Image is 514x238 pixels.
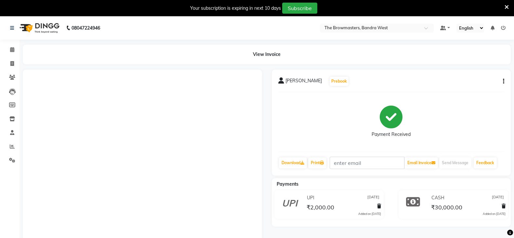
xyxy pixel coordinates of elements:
[308,157,326,168] a: Print
[439,157,471,168] button: Send Message
[330,157,404,169] input: enter email
[372,131,411,138] div: Payment Received
[492,194,504,201] span: [DATE]
[190,5,281,12] div: Your subscription is expiring in next 10 days
[17,19,61,37] img: logo
[279,157,307,168] a: Download
[431,204,462,213] span: ₹30,000.00
[367,194,379,201] span: [DATE]
[72,19,100,37] b: 08047224946
[282,3,317,14] button: Subscribe
[405,157,438,168] button: Email Invoice
[330,77,349,86] button: Prebook
[431,194,444,201] span: CASH
[23,45,511,64] div: View Invoice
[474,157,497,168] a: Feedback
[358,212,381,216] div: Added on [DATE]
[307,204,334,213] span: ₹2,000.00
[285,77,322,86] span: [PERSON_NAME]
[277,181,298,187] span: Payments
[483,212,506,216] div: Added on [DATE]
[307,194,314,201] span: UPI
